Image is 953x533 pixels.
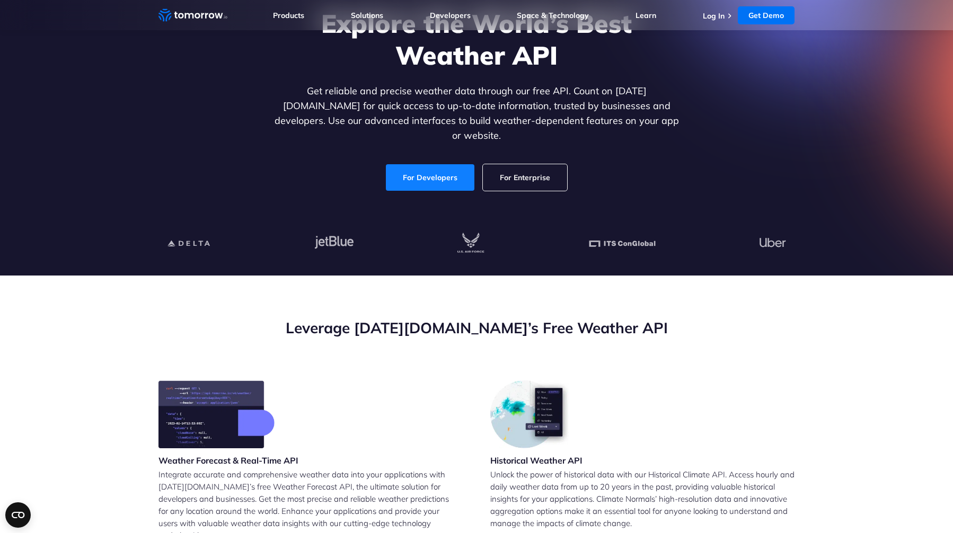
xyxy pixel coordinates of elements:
p: Get reliable and precise weather data through our free API. Count on [DATE][DOMAIN_NAME] for quic... [272,84,681,143]
h3: Historical Weather API [490,455,583,466]
a: Products [273,11,304,20]
a: Space & Technology [517,11,589,20]
a: Log In [703,11,725,21]
a: Home link [158,7,227,23]
button: Open CMP widget [5,502,31,528]
h2: Leverage [DATE][DOMAIN_NAME]’s Free Weather API [158,318,795,338]
a: For Enterprise [483,164,567,191]
a: Solutions [351,11,383,20]
a: For Developers [386,164,474,191]
a: Get Demo [738,6,795,24]
h1: Explore the World’s Best Weather API [272,7,681,71]
a: Developers [430,11,471,20]
h3: Weather Forecast & Real-Time API [158,455,298,466]
a: Learn [636,11,656,20]
p: Unlock the power of historical data with our Historical Climate API. Access hourly and daily weat... [490,468,795,529]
